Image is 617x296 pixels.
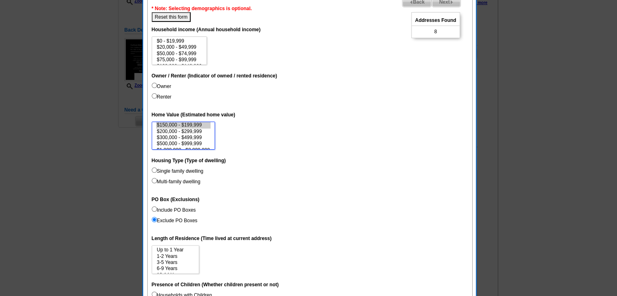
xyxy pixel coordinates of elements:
option: $100,000 - $149,999 [156,63,203,69]
label: Owner [152,83,171,90]
span: Addresses Found [412,15,459,26]
option: 3-5 Years [156,260,195,266]
label: Household income (Annual household income) [152,26,261,33]
label: Include PO Boxes [152,206,196,214]
option: $50,000 - $74,999 [156,51,203,57]
input: Exclude PO Boxes [152,217,157,222]
label: Presence of Children (Whether children present or not) [152,281,279,288]
option: $0 - $19,999 [156,38,203,44]
label: Housing Type (Type of dwelling) [152,157,226,164]
label: Home Value (Estimated home value) [152,111,235,118]
img: button-prev-arrow-gray.png [409,0,413,4]
option: $1,000,000 - $2,999,999 [156,147,211,153]
img: button-next-arrow-gray.png [450,0,454,4]
option: $200,000 - $299,999 [156,129,211,135]
option: 1-2 Years [156,253,195,260]
label: Length of Residence (Time lived at current address) [152,235,272,242]
label: Owner / Renter (Indicator of owned / rented residence) [152,72,277,79]
label: Multi-family dwelling [152,178,200,185]
option: 10-14 Years [156,272,195,278]
span: 8 [434,28,437,35]
label: PO Box (Exclusions) [152,196,200,203]
label: Exclude PO Boxes [152,217,198,224]
option: 6-9 Years [156,266,195,272]
button: Reset this form [152,12,191,22]
option: Up to 1 Year [156,247,195,253]
input: Renter [152,93,157,99]
label: Renter [152,93,172,101]
input: Owner [152,83,157,88]
option: $75,000 - $99,999 [156,57,203,63]
option: $150,000 - $199,999 [156,122,211,128]
span: * Note: Selecting demographics is optional. [152,6,252,11]
input: Single family dwelling [152,167,157,173]
option: $500,000 - $999,999 [156,141,211,147]
label: Single family dwelling [152,167,204,175]
input: Multi-family dwelling [152,178,157,183]
option: $300,000 - $499,999 [156,135,211,141]
option: $20,000 - $49,999 [156,44,203,50]
input: Include PO Boxes [152,206,157,212]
